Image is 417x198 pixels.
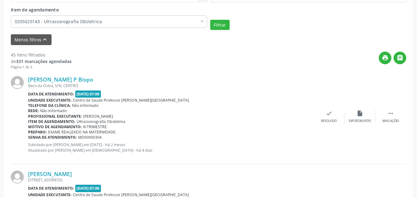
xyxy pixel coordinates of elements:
[11,34,52,45] button: Menos filtroskeyboard_arrow_up
[28,98,72,103] b: Unidade executante:
[28,129,47,135] b: Preparo:
[28,91,74,97] b: Data de atendimento:
[11,171,24,183] img: img
[15,19,197,25] span: 0205020143 - Ultrassonografia Obstetrica
[28,135,77,140] b: Senha de atendimento:
[48,129,116,135] span: EXAME REALIZADO NA MATERNIDADE.
[379,52,391,64] button: print
[28,142,314,153] p: Solicitado por [PERSON_NAME] em [DATE] - há 2 meses Atualizado por [PERSON_NAME] em [DEMOGRAPHIC_...
[28,124,82,129] b: Motivo de agendamento:
[387,110,394,117] i: 
[28,108,39,113] b: Rede:
[41,36,48,43] i: keyboard_arrow_up
[11,58,72,65] div: de
[28,192,72,197] b: Unidade executante:
[75,185,101,192] span: [DATE] 07:00
[40,108,67,113] span: Não informado
[28,177,314,183] div: [STREET_ADDRESS]
[11,7,59,13] span: Item de agendamento
[321,119,337,123] div: Resolvido
[357,110,363,117] i: insert_drive_file
[75,91,101,98] span: [DATE] 07:00
[397,54,403,61] i: 
[349,119,371,123] div: Exportar (PDF)
[78,135,102,140] span: MD00000304
[28,186,74,191] b: Data de atendimento:
[28,119,75,124] b: Item de agendamento:
[11,52,72,58] div: 45 itens filtrados
[28,83,314,88] div: Beco da Ostra, S/N, CENTRO
[73,98,189,103] span: Centro de Saude Professor [PERSON_NAME][GEOGRAPHIC_DATA]
[73,192,189,197] span: Centro de Saude Professor [PERSON_NAME][GEOGRAPHIC_DATA]
[28,103,71,108] b: Telefone da clínica:
[11,76,24,89] img: img
[382,54,389,61] i: print
[16,58,72,64] strong: 331 marcações agendadas
[28,114,82,119] b: Profissional executante:
[83,114,113,119] span: [PERSON_NAME]
[72,103,98,108] span: Não informado
[77,119,125,124] span: Ultrassonografia Obstetrica
[210,20,230,30] button: Filtrar
[28,171,72,177] a: [PERSON_NAME]
[326,110,332,117] i: check
[382,119,399,123] div: Mais ações
[28,76,93,83] a: [PERSON_NAME] P Bispo
[11,65,72,70] div: Página 1 de 3
[394,52,406,64] button: 
[83,124,107,129] span: III TRIMESTRE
